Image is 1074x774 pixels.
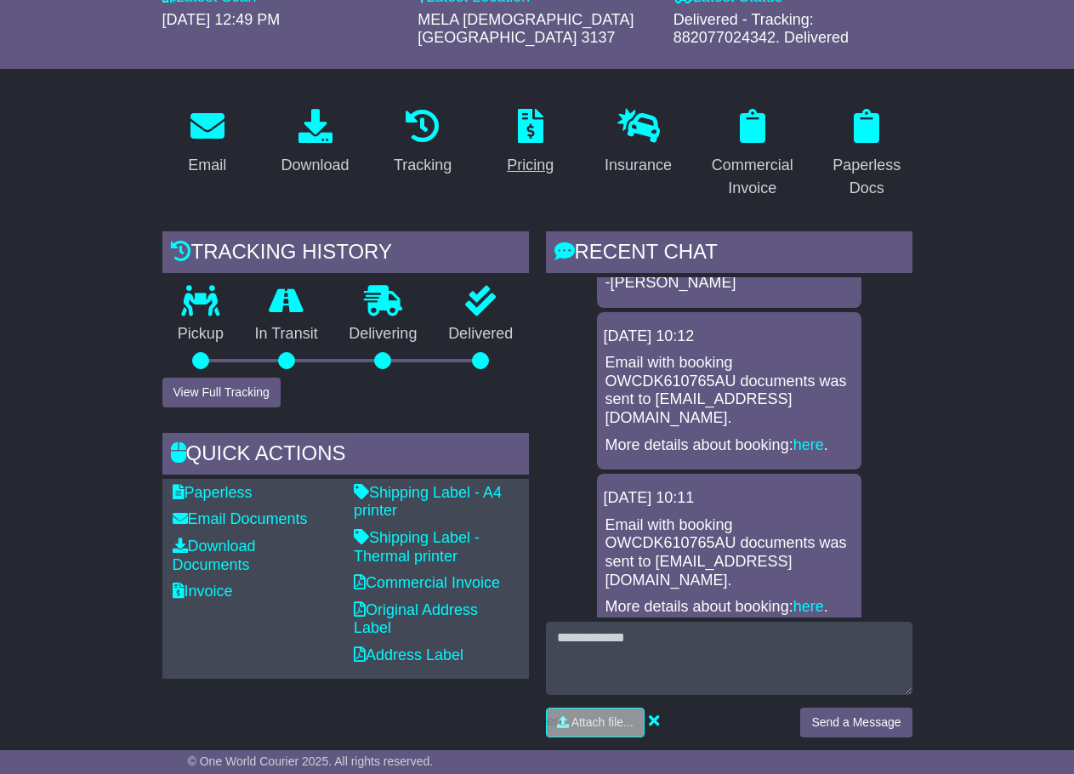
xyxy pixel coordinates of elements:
div: Quick Actions [162,433,529,479]
a: Commercial Invoice [354,574,500,591]
p: More details about booking: . [605,598,853,617]
p: Delivering [333,325,433,344]
a: Original Address Label [354,601,478,637]
div: Insurance [605,154,672,177]
a: Shipping Label - A4 printer [354,484,502,520]
span: © One World Courier 2025. All rights reserved. [188,754,434,768]
a: Shipping Label - Thermal printer [354,529,480,565]
div: Pricing [507,154,554,177]
div: Commercial Invoice [712,154,793,200]
a: Download Documents [173,538,256,573]
a: here [793,598,824,615]
div: Paperless Docs [832,154,901,200]
a: Address Label [354,646,463,663]
a: Paperless [173,484,253,501]
a: Pricing [496,103,565,183]
a: here [793,436,824,453]
p: Email with booking OWCDK610765AU documents was sent to [EMAIL_ADDRESS][DOMAIN_NAME]. [605,516,853,589]
div: Download [281,154,349,177]
div: Email [188,154,226,177]
a: Tracking [383,103,463,183]
span: Delivered - Tracking: 882077024342. Delivered [673,11,849,47]
p: Email with booking OWCDK610765AU documents was sent to [EMAIL_ADDRESS][DOMAIN_NAME]. [605,354,853,427]
a: Insurance [594,103,683,183]
div: RECENT CHAT [546,231,912,277]
a: Invoice [173,583,233,600]
p: Pickup [162,325,240,344]
div: [DATE] 10:12 [604,327,855,346]
span: [DATE] 12:49 PM [162,11,281,28]
a: Email [177,103,237,183]
a: Email Documents [173,510,308,527]
p: Delivered [433,325,529,344]
div: [DATE] 10:11 [604,489,855,508]
div: Tracking [394,154,452,177]
a: Commercial Invoice [701,103,804,206]
p: More details about booking: . [605,436,853,455]
p: -[PERSON_NAME] [605,274,853,293]
p: In Transit [239,325,333,344]
button: Send a Message [800,708,912,737]
div: Tracking history [162,231,529,277]
span: MELA [DEMOGRAPHIC_DATA] [GEOGRAPHIC_DATA] 3137 [418,11,634,47]
a: Paperless Docs [821,103,912,206]
a: Download [270,103,360,183]
button: View Full Tracking [162,378,281,407]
